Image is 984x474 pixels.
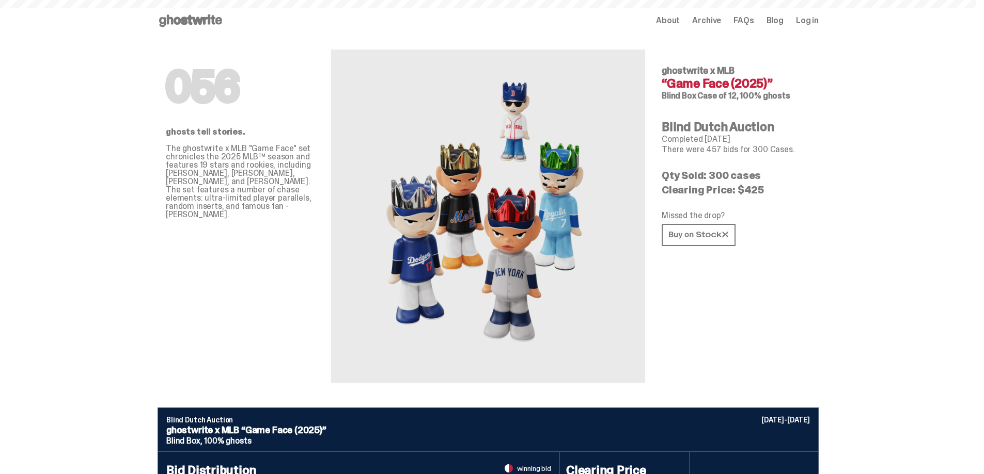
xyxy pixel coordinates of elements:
p: The ghostwrite x MLB "Game Face" set chronicles the 2025 MLB™ season and features 19 stars and ro... [166,144,315,219]
p: There were 457 bids for 300 Cases. [662,145,810,154]
span: ghostwrite x MLB [662,64,735,77]
p: Completed [DATE] [662,135,810,143]
span: 100% ghosts [204,435,251,446]
a: About [656,17,680,25]
p: Missed the drop? [662,211,810,220]
p: [DATE]-[DATE] [761,416,810,423]
p: ghosts tell stories. [166,128,315,136]
a: Blog [767,17,784,25]
span: Blind Box [662,90,696,101]
a: FAQs [733,17,754,25]
h4: “Game Face (2025)” [662,77,810,90]
h1: 056 [166,66,315,107]
p: ghostwrite x MLB “Game Face (2025)” [166,426,810,435]
h4: Blind Dutch Auction [662,121,810,133]
p: Clearing Price: $425 [662,185,810,195]
p: Blind Dutch Auction [166,416,810,423]
span: Case of 12, 100% ghosts [697,90,790,101]
span: Blind Box, [166,435,202,446]
a: Archive [692,17,721,25]
p: Qty Sold: 300 cases [662,170,810,181]
img: MLB&ldquo;Game Face (2025)&rdquo; [374,74,602,358]
span: winning bid [517,465,551,472]
a: Log in [796,17,819,25]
